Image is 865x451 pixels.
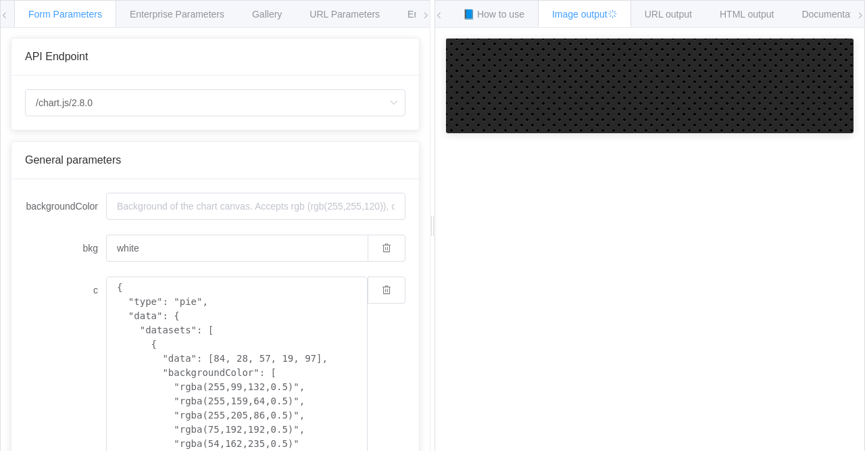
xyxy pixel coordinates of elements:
[720,9,774,20] span: HTML output
[645,9,692,20] span: URL output
[28,9,102,20] span: Form Parameters
[25,235,106,262] label: bkg
[252,9,282,20] span: Gallery
[407,9,466,20] span: Environments
[552,9,617,20] span: Image output
[106,235,368,262] input: Background of the chart canvas. Accepts rgb (rgb(255,255,120)), colors (red), and url-encoded hex...
[801,9,865,20] span: Documentation
[310,9,380,20] span: URL Parameters
[25,193,106,220] label: backgroundColor
[463,9,524,20] span: 📘 How to use
[106,193,405,220] input: Background of the chart canvas. Accepts rgb (rgb(255,255,120)), colors (red), and url-encoded hex...
[130,9,224,20] span: Enterprise Parameters
[25,51,88,62] span: API Endpoint
[25,277,106,304] label: c
[25,154,121,166] span: General parameters
[25,89,405,116] input: Select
